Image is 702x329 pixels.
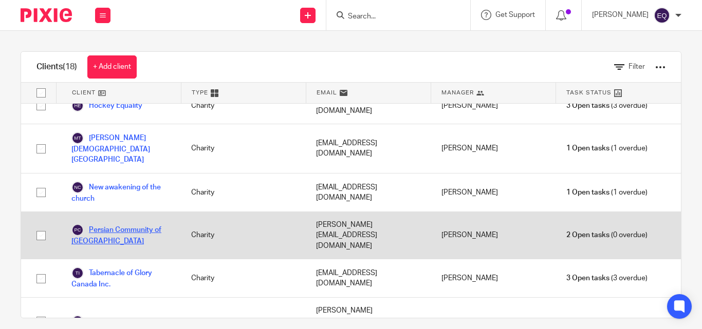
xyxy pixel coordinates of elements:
[566,143,609,153] span: 1 Open tasks
[566,273,648,283] span: (3 overdue)
[566,273,609,283] span: 3 Open tasks
[566,88,612,97] span: Task Status
[317,88,337,97] span: Email
[181,124,306,173] div: Charity
[71,315,153,327] a: The Beagle Alliance
[566,143,648,153] span: (1 overdue)
[63,63,77,71] span: (18)
[566,316,648,326] span: (0 overdue)
[71,181,171,204] a: New awakening of the church
[71,267,84,279] img: svg%3E
[566,316,609,326] span: 1 Open tasks
[181,87,306,124] div: Charity
[31,83,51,103] input: Select all
[71,224,171,246] a: Persian Community of [GEOGRAPHIC_DATA]
[566,230,609,240] span: 2 Open tasks
[306,212,431,259] div: [PERSON_NAME][EMAIL_ADDRESS][DOMAIN_NAME]
[181,259,306,297] div: Charity
[347,12,439,22] input: Search
[495,11,535,18] span: Get Support
[431,124,556,173] div: [PERSON_NAME]
[306,87,431,124] div: [EMAIL_ADDRESS][DOMAIN_NAME]
[181,173,306,211] div: Charity
[71,132,171,165] a: [PERSON_NAME][DEMOGRAPHIC_DATA] [GEOGRAPHIC_DATA]
[181,212,306,259] div: Charity
[306,259,431,297] div: [EMAIL_ADDRESS][DOMAIN_NAME]
[71,181,84,193] img: svg%3E
[306,124,431,173] div: [EMAIL_ADDRESS][DOMAIN_NAME]
[36,62,77,72] h1: Clients
[71,315,84,327] img: svg%3E
[71,224,84,236] img: svg%3E
[566,230,648,240] span: (0 overdue)
[566,101,609,111] span: 3 Open tasks
[629,63,645,70] span: Filter
[566,187,609,198] span: 1 Open tasks
[431,259,556,297] div: [PERSON_NAME]
[192,88,208,97] span: Type
[21,8,72,22] img: Pixie
[592,10,649,20] p: [PERSON_NAME]
[431,212,556,259] div: [PERSON_NAME]
[431,87,556,124] div: [PERSON_NAME]
[566,101,648,111] span: (3 overdue)
[72,88,96,97] span: Client
[654,7,670,24] img: svg%3E
[87,55,137,79] a: + Add client
[431,173,556,211] div: [PERSON_NAME]
[71,100,142,112] a: Hockey Equality
[441,88,474,97] span: Manager
[71,100,84,112] img: svg%3E
[566,187,648,198] span: (1 overdue)
[306,173,431,211] div: [EMAIL_ADDRESS][DOMAIN_NAME]
[71,132,84,144] img: svg%3E
[71,267,171,289] a: Tabernacle of Glory Canada Inc.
